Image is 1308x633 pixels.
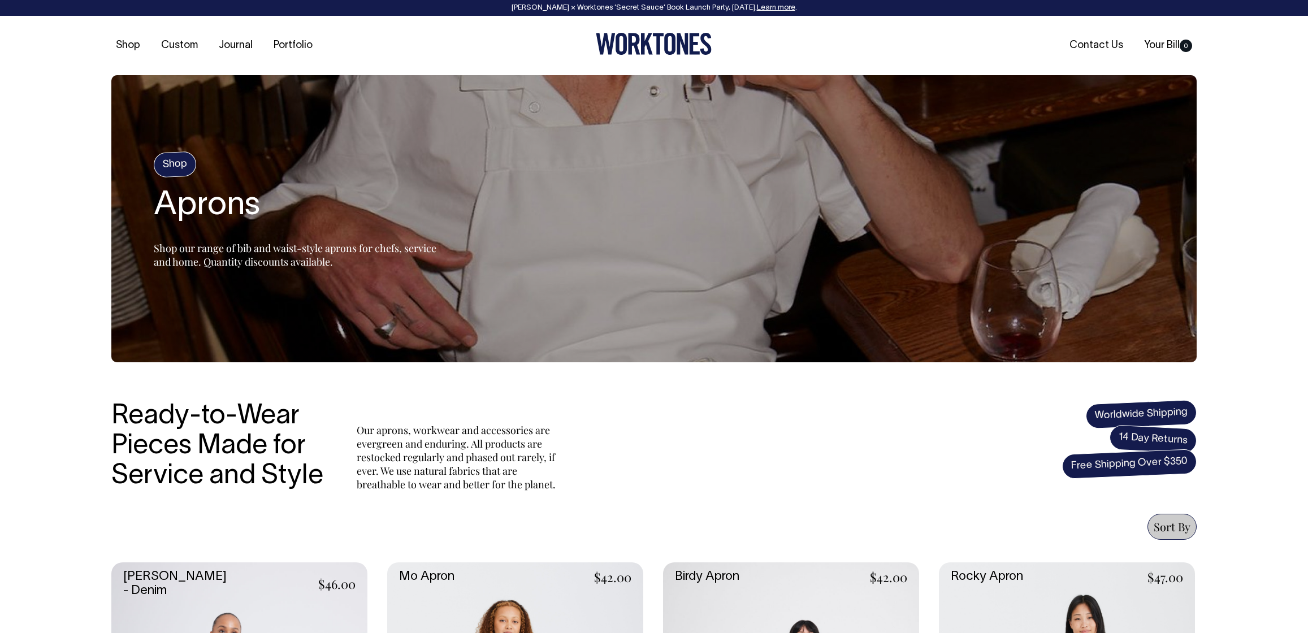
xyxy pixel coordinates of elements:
[1109,424,1197,454] span: 14 Day Returns
[1180,40,1192,52] span: 0
[214,36,257,55] a: Journal
[157,36,202,55] a: Custom
[11,4,1297,12] div: [PERSON_NAME] × Worktones ‘Secret Sauce’ Book Launch Party, [DATE]. .
[1065,36,1128,55] a: Contact Us
[153,151,197,178] h4: Shop
[1140,36,1197,55] a: Your Bill0
[154,241,436,268] span: Shop our range of bib and waist-style aprons for chefs, service and home. Quantity discounts avai...
[1062,449,1197,479] span: Free Shipping Over $350
[154,188,436,224] h2: Aprons
[111,402,332,491] h3: Ready-to-Wear Pieces Made for Service and Style
[111,36,145,55] a: Shop
[1085,400,1197,429] span: Worldwide Shipping
[1154,519,1190,534] span: Sort By
[357,423,560,491] p: Our aprons, workwear and accessories are evergreen and enduring. All products are restocked regul...
[269,36,317,55] a: Portfolio
[757,5,795,11] a: Learn more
